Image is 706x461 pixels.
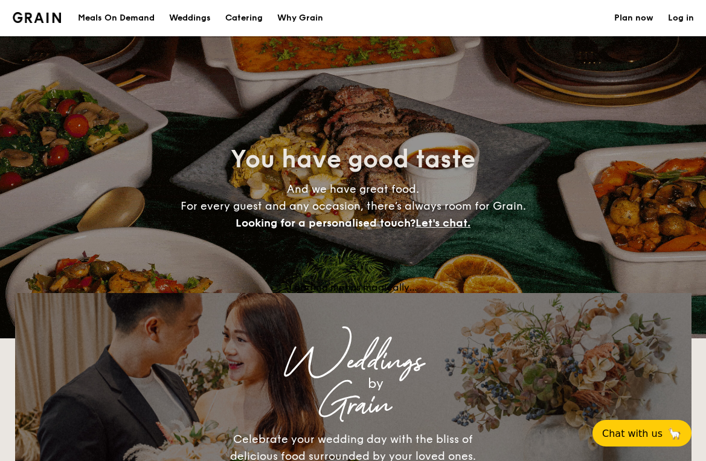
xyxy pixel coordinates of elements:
div: Loading menus magically... [15,282,692,293]
span: And we have great food. For every guest and any occasion, there’s always room for Grain. [181,182,526,230]
div: Grain [121,395,585,416]
a: Logotype [13,12,62,23]
div: Weddings [121,351,585,373]
span: You have good taste [231,145,475,174]
span: Looking for a personalised touch? [236,216,416,230]
span: 🦙 [667,427,682,440]
button: Chat with us🦙 [592,420,692,446]
span: Chat with us [602,428,663,439]
div: by [166,373,585,395]
span: Let's chat. [416,216,470,230]
img: Grain [13,12,62,23]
